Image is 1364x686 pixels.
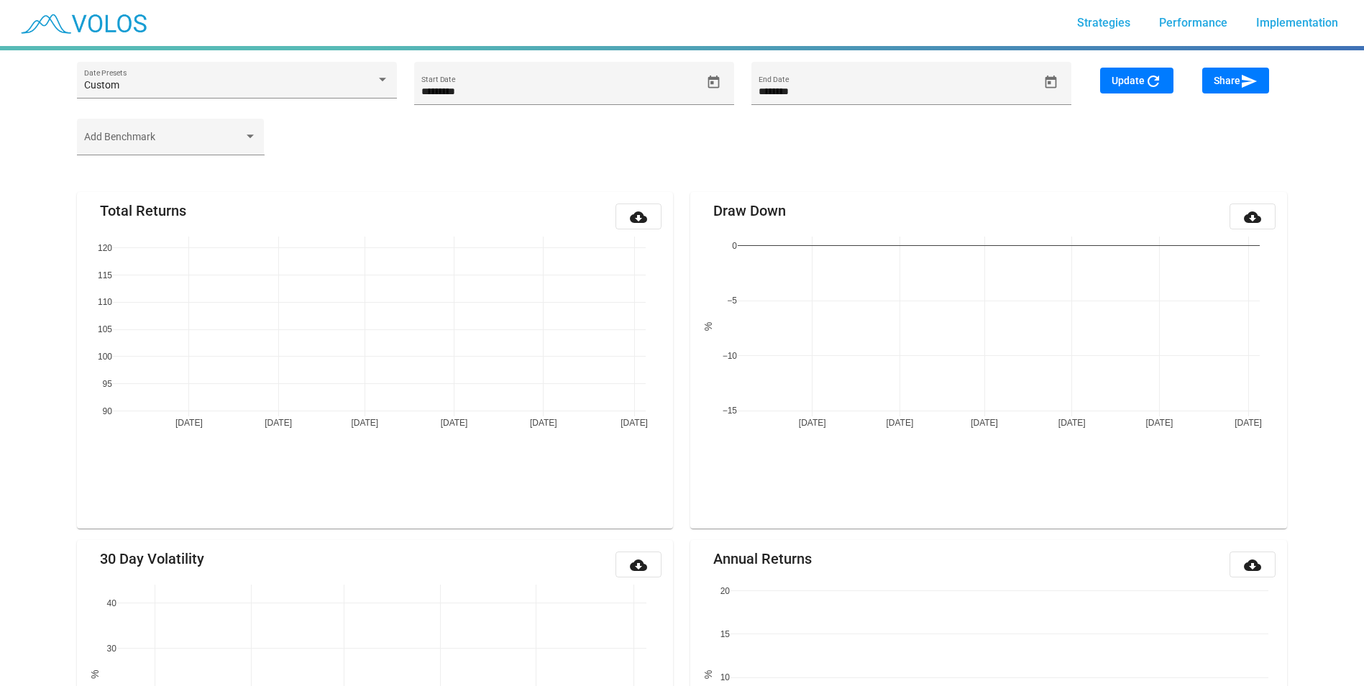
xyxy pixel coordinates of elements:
span: Update [1112,75,1162,86]
button: Share [1202,68,1269,93]
mat-icon: cloud_download [630,557,647,574]
mat-card-title: Draw Down [713,203,786,218]
mat-card-title: Total Returns [100,203,186,218]
span: Performance [1159,16,1227,29]
mat-icon: cloud_download [630,209,647,226]
img: blue_transparent.png [12,5,154,41]
a: Strategies [1066,10,1142,36]
span: Share [1214,75,1258,86]
span: Custom [84,79,119,91]
mat-icon: send [1240,73,1258,90]
mat-icon: refresh [1145,73,1162,90]
span: Strategies [1077,16,1130,29]
mat-icon: cloud_download [1244,209,1261,226]
a: Performance [1148,10,1239,36]
mat-card-title: Annual Returns [713,552,812,566]
button: Open calendar [701,70,726,95]
span: Implementation [1256,16,1338,29]
button: Update [1100,68,1173,93]
mat-icon: cloud_download [1244,557,1261,574]
a: Implementation [1245,10,1350,36]
mat-card-title: 30 Day Volatility [100,552,204,566]
button: Open calendar [1038,70,1063,95]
